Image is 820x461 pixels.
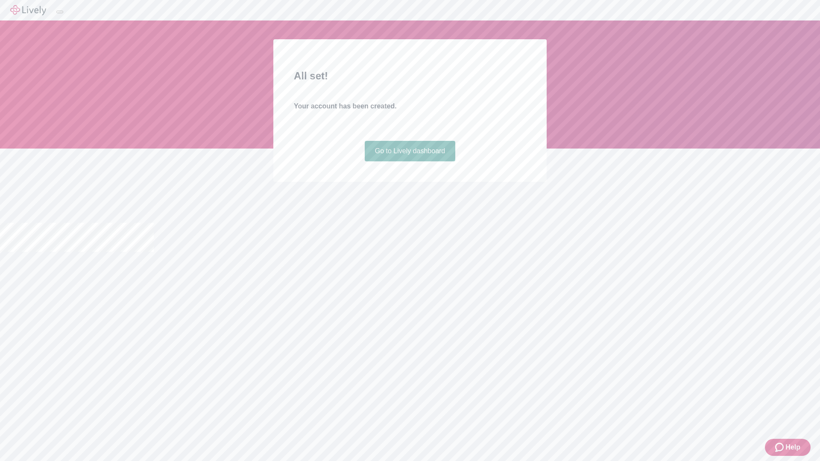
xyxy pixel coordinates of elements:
[785,442,800,452] span: Help
[294,68,526,84] h2: All set!
[10,5,46,15] img: Lively
[765,439,811,456] button: Zendesk support iconHelp
[775,442,785,452] svg: Zendesk support icon
[365,141,456,161] a: Go to Lively dashboard
[294,101,526,111] h4: Your account has been created.
[56,11,63,13] button: Log out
